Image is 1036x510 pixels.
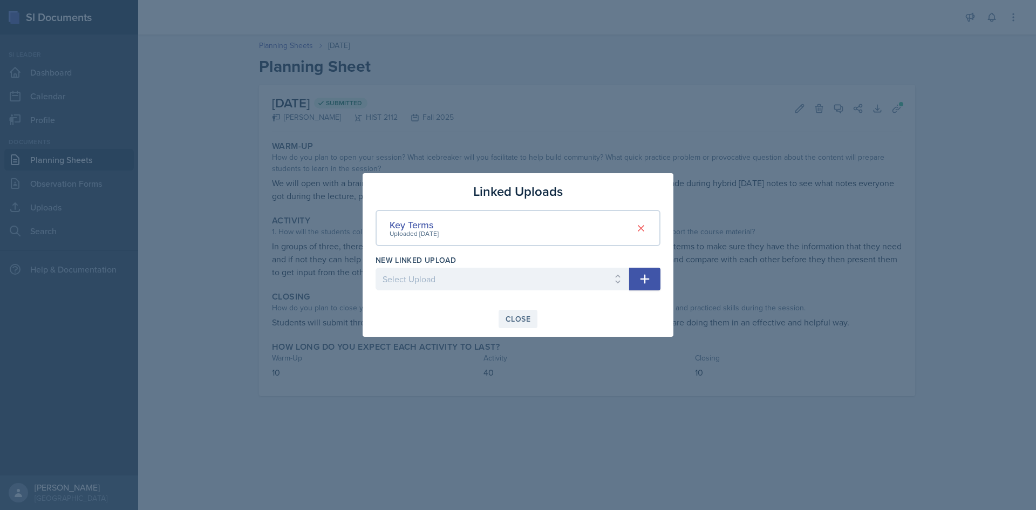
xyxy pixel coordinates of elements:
[390,229,439,239] div: Uploaded [DATE]
[499,310,537,328] button: Close
[376,255,456,266] label: New Linked Upload
[390,217,439,232] div: Key Terms
[473,182,563,201] h3: Linked Uploads
[506,315,530,323] div: Close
